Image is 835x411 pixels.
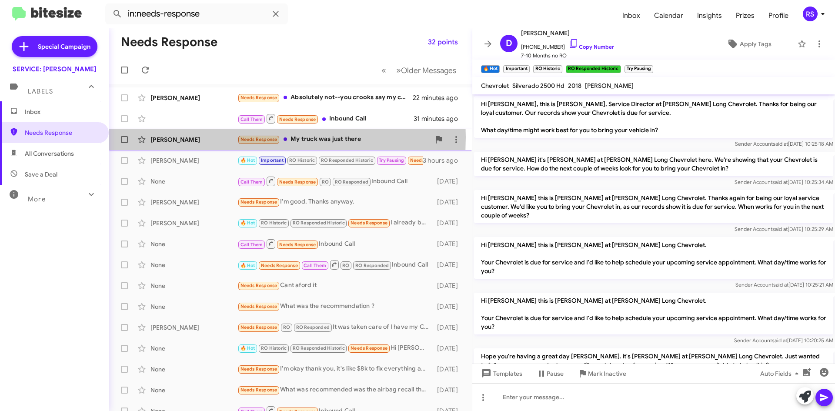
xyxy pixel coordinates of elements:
p: Hi [PERSON_NAME] this is [PERSON_NAME] at [PERSON_NAME] Long Chevrolet. Thanks again for being ou... [474,190,833,223]
button: Auto Fields [753,366,809,381]
span: More [28,195,46,203]
span: Needs Response [240,304,277,309]
button: Templates [472,366,529,381]
span: Mark Inactive [588,366,626,381]
div: [DATE] [433,344,465,353]
span: Needs Response [25,128,99,137]
span: 🔥 Hot [240,345,255,351]
a: Profile [762,3,795,28]
span: All Conversations [25,149,74,158]
span: RO [342,263,349,268]
div: None [150,261,237,269]
span: said at [772,179,788,185]
div: I already booked the appointment [237,218,433,228]
a: Calendar [647,3,690,28]
div: None [150,240,237,248]
span: Needs Response [410,157,447,163]
input: Search [105,3,288,24]
span: RO Historic [261,220,287,226]
span: Needs Response [240,387,277,393]
span: Needs Response [240,95,277,100]
div: None [150,281,237,290]
span: 🔥 Hot [240,263,255,268]
span: Inbox [25,107,99,116]
span: Pause [547,366,564,381]
div: I'm good. Thanks anyway. [237,197,433,207]
span: RO [322,179,329,185]
div: Inbound Call [237,113,414,124]
p: Hi [PERSON_NAME] this is [PERSON_NAME] at [PERSON_NAME] Long Chevrolet. Your Chevrolet is due for... [474,237,833,279]
div: Hello [PERSON_NAME], We are presently going to an independent auto mechanic for all our service n... [237,155,423,165]
span: RO Responded Historic [293,220,345,226]
span: Older Messages [401,66,456,75]
button: Apply Tags [704,36,793,52]
div: None [150,302,237,311]
div: None [150,177,237,186]
div: None [150,365,237,374]
span: Auto Fields [760,366,802,381]
div: [PERSON_NAME] [150,94,237,102]
h1: Needs Response [121,35,217,49]
a: Inbox [615,3,647,28]
span: Try Pausing [379,157,404,163]
span: Needs Response [240,137,277,142]
div: 22 minutes ago [413,94,465,102]
div: [PERSON_NAME] [150,135,237,144]
span: Call Them [240,117,263,122]
small: 🔥 Hot [481,65,500,73]
div: [DATE] [433,261,465,269]
button: 32 points [421,34,465,50]
span: RO Responded [335,179,368,185]
div: [DATE] [433,302,465,311]
div: Inbound Call [237,176,433,187]
span: Sender Account [DATE] 10:25:21 AM [735,281,833,288]
span: 32 points [428,34,458,50]
span: Needs Response [351,345,387,351]
div: 3 hours ago [423,156,465,165]
p: Hope you're having a great day [PERSON_NAME]. it's [PERSON_NAME] at [PERSON_NAME] Long Chevrolet.... [474,348,833,373]
span: Needs Response [240,324,277,330]
span: said at [772,337,787,344]
div: [DATE] [433,219,465,227]
button: Mark Inactive [571,366,633,381]
span: Sender Account [DATE] 10:25:29 AM [735,226,833,232]
div: [PERSON_NAME] [150,323,237,332]
p: Hi [PERSON_NAME] this is [PERSON_NAME] at [PERSON_NAME] Long Chevrolet. Your Chevrolet is due for... [474,293,833,334]
span: [PERSON_NAME] [521,28,614,38]
span: Needs Response [279,242,316,247]
nav: Page navigation example [377,61,461,79]
p: Hi [PERSON_NAME] it's [PERSON_NAME] at [PERSON_NAME] Long Chevrolet here. We're showing that your... [474,152,833,176]
span: Needs Response [351,220,387,226]
span: Needs Response [261,263,298,268]
div: [DATE] [433,323,465,332]
span: Insights [690,3,729,28]
div: None [150,344,237,353]
span: Prizes [729,3,762,28]
span: Save a Deal [25,170,57,179]
span: RO Responded [355,263,389,268]
button: Previous [376,61,391,79]
div: [DATE] [433,281,465,290]
span: » [396,65,401,76]
span: Needs Response [279,117,316,122]
span: Sender Account [DATE] 10:25:18 AM [735,140,833,147]
div: Inbound Call [237,238,433,249]
span: Sender Account [DATE] 10:20:25 AM [734,337,833,344]
div: None [150,386,237,394]
span: 🔥 Hot [240,157,255,163]
span: 2018 [568,82,581,90]
span: RO Historic [261,345,287,351]
span: said at [773,140,788,147]
div: [DATE] [433,198,465,207]
span: 7-10 Months no RO [521,51,614,60]
div: What was the recommendation ? [237,301,433,311]
small: Try Pausing [625,65,653,73]
span: RO Responded Historic [321,157,373,163]
div: [PERSON_NAME] [150,198,237,207]
span: RO Responded [296,324,330,330]
span: Important [261,157,284,163]
small: Important [503,65,529,73]
div: RS [803,7,818,21]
